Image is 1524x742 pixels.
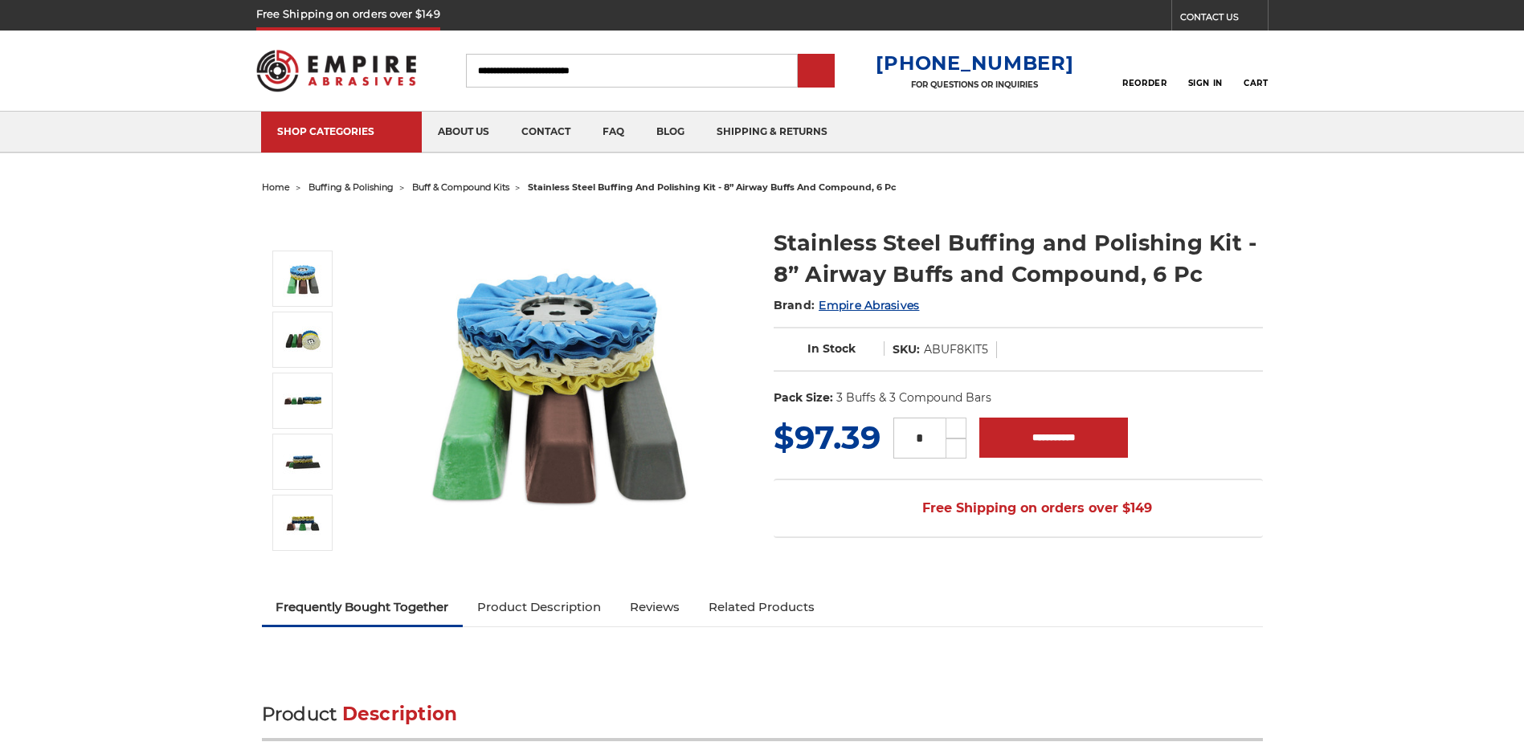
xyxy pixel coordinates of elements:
[924,341,988,358] dd: ABUF8KIT5
[528,181,897,193] span: stainless steel buffing and polishing kit - 8” airway buffs and compound, 6 pc
[884,492,1152,524] span: Free Shipping on orders over $149
[283,259,323,299] img: 8 inch airway buffing wheel and compound kit for stainless steel
[1244,78,1268,88] span: Cart
[876,51,1073,75] a: [PHONE_NUMBER]
[283,381,323,421] img: Stainless Steel Buffing and Polishing Kit - 8” Airway Buffs and Compound, 6 Pc
[1122,53,1166,88] a: Reorder
[774,227,1263,290] h1: Stainless Steel Buffing and Polishing Kit - 8” Airway Buffs and Compound, 6 Pc
[283,320,323,360] img: stainless steel 8 inch airway buffing wheel and compound kit
[412,181,509,193] a: buff & compound kits
[422,112,505,153] a: about us
[505,112,586,153] a: contact
[283,442,323,482] img: Stainless Steel Buffing and Polishing Kit - 8” Airway Buffs and Compound, 6 Pc
[1188,78,1223,88] span: Sign In
[399,222,721,544] img: 8 inch airway buffing wheel and compound kit for stainless steel
[694,589,829,625] a: Related Products
[261,112,422,153] a: SHOP CATEGORIES
[342,703,458,725] span: Description
[893,341,920,358] dt: SKU:
[1122,78,1166,88] span: Reorder
[836,389,991,406] dd: 3 Buffs & 3 Compound Bars
[277,125,406,137] div: SHOP CATEGORIES
[463,589,615,625] a: Product Description
[701,112,844,153] a: shipping & returns
[819,298,919,312] a: Empire Abrasives
[1180,8,1268,31] a: CONTACT US
[262,181,290,193] a: home
[308,181,394,193] a: buffing & polishing
[256,39,417,102] img: Empire Abrasives
[774,389,833,406] dt: Pack Size:
[615,589,694,625] a: Reviews
[774,418,880,457] span: $97.39
[807,341,856,356] span: In Stock
[262,703,337,725] span: Product
[262,589,464,625] a: Frequently Bought Together
[640,112,701,153] a: blog
[283,503,323,543] img: Stainless Steel Buffing and Polishing Kit - 8” Airway Buffs and Compound, 6 Pc
[586,112,640,153] a: faq
[876,79,1073,90] p: FOR QUESTIONS OR INQUIRIES
[800,55,832,88] input: Submit
[774,298,815,312] span: Brand:
[1244,53,1268,88] a: Cart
